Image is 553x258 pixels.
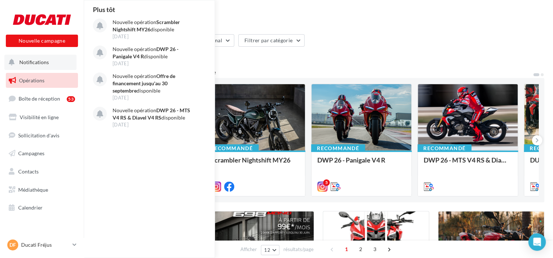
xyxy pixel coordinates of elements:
[417,144,471,152] div: Recommandé
[238,34,305,47] button: Filtrer par catégorie
[4,91,79,106] a: Boîte de réception53
[18,168,39,175] span: Contacts
[283,246,314,253] span: résultats/page
[18,204,43,211] span: Calendrier
[4,182,79,198] a: Médiathèque
[4,110,79,125] a: Visibilité en ligne
[19,95,60,102] span: Boîte de réception
[323,179,330,186] div: 5
[18,187,48,193] span: Médiathèque
[93,12,544,23] div: Opérations marketing
[20,114,59,120] span: Visibilité en ligne
[6,238,78,252] a: DF Ducati Fréjus
[4,146,79,161] a: Campagnes
[4,200,79,215] a: Calendrier
[6,35,78,47] button: Nouvelle campagne
[311,144,365,152] div: Recommandé
[18,132,59,138] span: Sollicitation d'avis
[205,144,259,152] div: Recommandé
[355,243,366,255] span: 2
[317,156,405,171] div: DWP 26 - Panigale V4 R
[19,77,44,83] span: Opérations
[19,59,49,65] span: Notifications
[424,156,512,171] div: DWP 26 - MTS V4 RS & Diavel V4 RS
[67,96,75,102] div: 53
[9,241,16,249] span: DF
[211,156,299,171] div: Scrambler Nightshift MY26
[21,241,70,249] p: Ducati Fréjus
[369,243,381,255] span: 3
[528,233,546,251] div: Open Intercom Messenger
[4,55,77,70] button: Notifications
[4,128,79,143] a: Sollicitation d'avis
[4,164,79,179] a: Contacts
[18,150,44,156] span: Campagnes
[93,69,533,75] div: 5 opérations recommandées par votre enseigne
[264,247,270,253] span: 12
[261,245,279,255] button: 12
[4,73,79,88] a: Opérations
[240,246,257,253] span: Afficher
[341,243,352,255] span: 1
